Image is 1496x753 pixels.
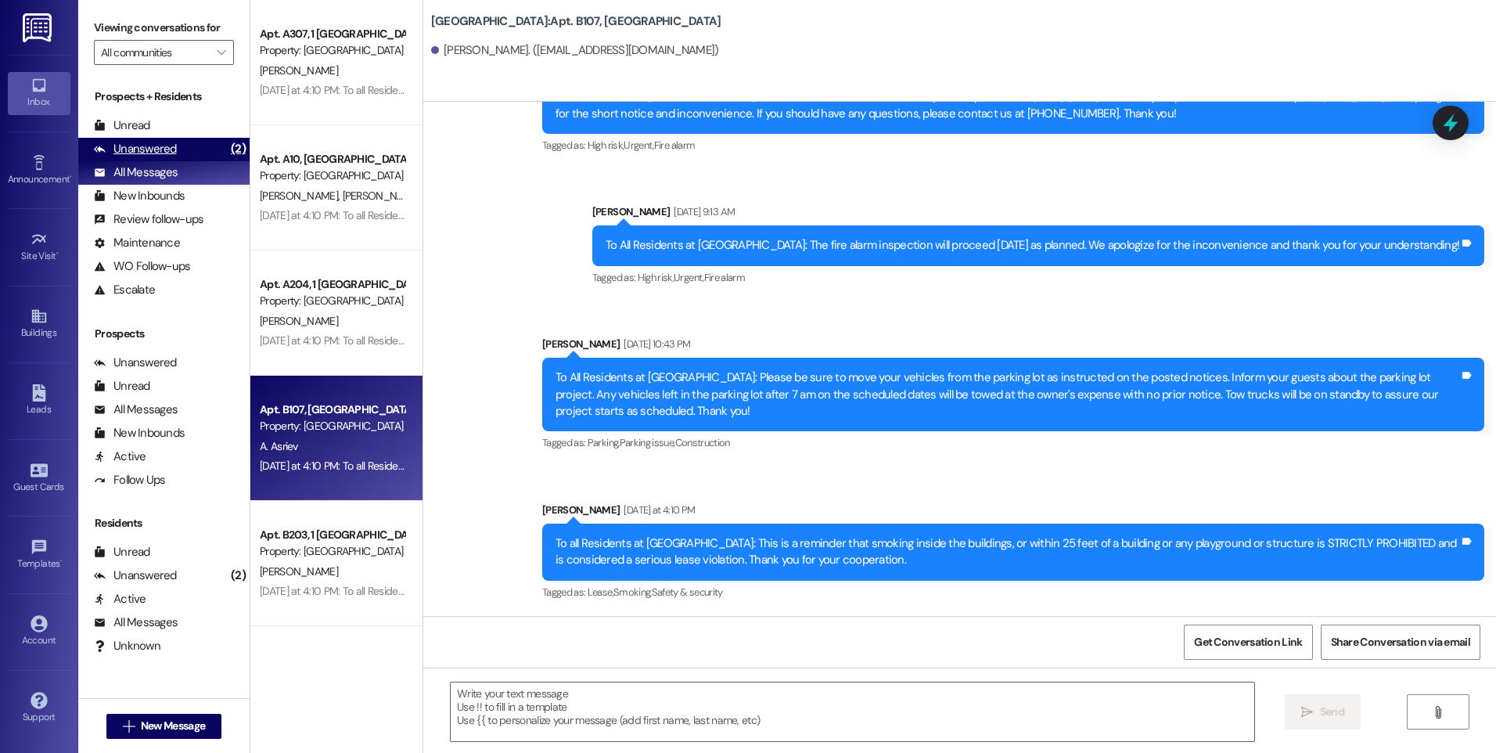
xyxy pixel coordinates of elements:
div: Tagged as: [542,134,1484,157]
div: Apt. A10, [GEOGRAPHIC_DATA] [260,151,405,168]
span: Send [1320,704,1344,720]
span: • [60,556,63,567]
span: Fire alarm [704,271,746,284]
span: Fire alarm [654,139,696,152]
div: Maintenance [94,235,180,251]
div: [DATE] 10:43 PM [620,336,690,352]
div: All Messages [94,164,178,181]
span: High risk , [588,139,624,152]
span: Parking issue , [620,436,675,449]
span: Construction [675,436,730,449]
div: [DATE] at 4:10 PM: To all Residents at [GEOGRAPHIC_DATA]: This is a reminder that smoking inside ... [260,459,1489,473]
button: Share Conversation via email [1321,625,1480,660]
span: [PERSON_NAME] [260,189,343,203]
div: Active [94,449,146,465]
span: • [56,248,59,259]
div: Unread [94,544,150,560]
span: A. Asriev [260,439,298,453]
span: [PERSON_NAME] [342,189,420,203]
img: ResiDesk Logo [23,13,55,42]
div: Unanswered [94,567,177,584]
button: New Message [106,714,222,739]
div: (2) [227,137,250,161]
i:  [123,720,135,733]
div: WO Follow-ups [94,258,190,275]
i:  [217,46,225,59]
div: Past + Future Residents [78,682,250,698]
div: To All Residents at [GEOGRAPHIC_DATA]: The fire alarm inspection will proceed [DATE] as planned. ... [606,237,1459,254]
a: Leads [8,380,70,422]
span: Safety & security [652,585,723,599]
div: [DATE] 9:13 AM [670,204,735,220]
div: Property: [GEOGRAPHIC_DATA] [260,42,405,59]
b: [GEOGRAPHIC_DATA]: Apt. B107, [GEOGRAPHIC_DATA] [431,13,721,30]
div: [PERSON_NAME] [592,204,1484,225]
div: Review follow-ups [94,211,203,228]
div: To All Residents at [GEOGRAPHIC_DATA] - Please note that the fire alarm inspection planned for [D... [556,88,1459,122]
div: Unread [94,117,150,134]
div: [DATE] at 4:10 PM: To all Residents at [GEOGRAPHIC_DATA]: This is a reminder that smoking inside ... [260,83,1489,97]
div: To All Residents at [GEOGRAPHIC_DATA]: Please be sure to move your vehicles from the parking lot ... [556,369,1459,420]
div: Escalate [94,282,155,298]
div: [PERSON_NAME] [542,502,1484,524]
span: New Message [141,718,205,734]
div: To all Residents at [GEOGRAPHIC_DATA]: This is a reminder that smoking inside the buildings, or w... [556,535,1459,569]
i:  [1432,706,1444,719]
i:  [1301,706,1313,719]
span: [PERSON_NAME] [260,63,338,77]
a: Templates • [8,534,70,576]
div: [DATE] at 4:10 PM [620,502,695,518]
span: Smoking , [613,585,652,599]
div: Unanswered [94,141,177,157]
div: Property: [GEOGRAPHIC_DATA] [260,293,405,309]
span: Lease , [588,585,613,599]
button: Send [1285,694,1361,730]
span: Urgent , [624,139,653,152]
div: Apt. B107, [GEOGRAPHIC_DATA] [260,402,405,418]
div: [DATE] at 4:10 PM: To all Residents at [GEOGRAPHIC_DATA]: This is a reminder that smoking inside ... [260,208,1489,222]
div: Apt. B203, 1 [GEOGRAPHIC_DATA] [260,527,405,543]
div: [PERSON_NAME] [542,336,1484,358]
div: Tagged as: [542,581,1484,603]
div: Active [94,591,146,607]
div: New Inbounds [94,188,185,204]
div: Property: [GEOGRAPHIC_DATA] [260,168,405,184]
span: [PERSON_NAME] [260,314,338,328]
span: Share Conversation via email [1331,634,1470,650]
div: All Messages [94,402,178,418]
div: (2) [227,564,250,588]
input: All communities [101,40,209,65]
div: Property: [GEOGRAPHIC_DATA] [260,418,405,434]
div: [DATE] at 4:10 PM: To all Residents at [GEOGRAPHIC_DATA]: This is a reminder that smoking inside ... [260,333,1489,348]
div: Prospects [78,326,250,342]
a: Buildings [8,303,70,345]
div: Prospects + Residents [78,88,250,105]
a: Guest Cards [8,457,70,499]
div: Unknown [94,638,160,654]
div: Unread [94,378,150,395]
div: All Messages [94,614,178,631]
a: Inbox [8,72,70,114]
div: Apt. A307, 1 [GEOGRAPHIC_DATA] [260,26,405,42]
span: Get Conversation Link [1194,634,1302,650]
div: Tagged as: [542,431,1484,454]
div: Tagged as: [592,266,1484,289]
div: [DATE] at 4:10 PM: To all Residents at [GEOGRAPHIC_DATA]: This is a reminder that smoking inside ... [260,584,1489,598]
div: Apt. A204, 1 [GEOGRAPHIC_DATA] [260,276,405,293]
div: Property: [GEOGRAPHIC_DATA] [260,543,405,560]
span: Urgent , [674,271,703,284]
span: High risk , [638,271,674,284]
span: [PERSON_NAME] [260,564,338,578]
span: Parking , [588,436,620,449]
div: Residents [78,515,250,531]
button: Get Conversation Link [1184,625,1312,660]
div: [PERSON_NAME]. ([EMAIL_ADDRESS][DOMAIN_NAME]) [431,42,719,59]
div: Unanswered [94,355,177,371]
a: Account [8,611,70,653]
div: Follow Ups [94,472,166,488]
a: Site Visit • [8,226,70,268]
a: Support [8,687,70,730]
label: Viewing conversations for [94,16,234,40]
div: New Inbounds [94,425,185,441]
span: • [70,171,72,182]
